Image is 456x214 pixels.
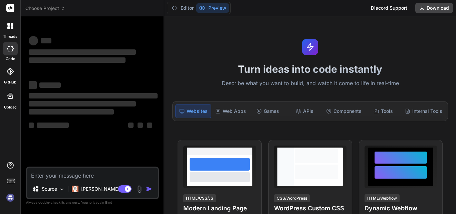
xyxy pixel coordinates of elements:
img: Pick Models [59,186,65,192]
span: ‌ [128,123,134,128]
span: privacy [89,200,101,204]
span: ‌ [29,123,34,128]
p: [PERSON_NAME] 4 S.. [81,186,131,192]
span: ‌ [37,123,69,128]
button: Editor [169,3,196,13]
span: ‌ [39,82,61,88]
img: Claude 4 Sonnet [72,186,78,192]
div: Games [250,104,285,118]
label: GitHub [4,79,16,85]
span: ‌ [29,93,158,98]
button: Preview [196,3,229,13]
span: ‌ [29,36,38,45]
div: HTML/CSS/JS [183,194,216,202]
div: Internal Tools [402,104,445,118]
img: icon [146,186,153,192]
span: ‌ [29,101,136,106]
p: Source [42,186,57,192]
p: Describe what you want to build, and watch it come to life in real-time [168,79,452,88]
div: Components [323,104,364,118]
span: ‌ [147,123,152,128]
h4: WordPress Custom CSS [274,204,347,213]
button: Download [415,3,453,13]
img: attachment [136,185,143,193]
span: ‌ [41,38,51,43]
span: ‌ [29,57,126,63]
img: signin [5,192,16,203]
div: Tools [366,104,401,118]
div: HTML/Webflow [365,194,400,202]
label: Upload [4,104,17,110]
div: Discord Support [367,3,411,13]
h1: Turn ideas into code instantly [168,63,452,75]
span: Choose Project [25,5,65,12]
label: threads [3,34,17,39]
h4: Modern Landing Page [183,204,256,213]
div: APIs [287,104,322,118]
div: Websites [175,104,211,118]
span: ‌ [29,81,37,89]
p: Always double-check its answers. Your in Bind [26,199,159,206]
div: CSS/WordPress [274,194,310,202]
label: code [6,56,15,62]
span: ‌ [29,109,114,115]
div: Web Apps [213,104,249,118]
span: ‌ [29,49,136,55]
span: ‌ [138,123,143,128]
